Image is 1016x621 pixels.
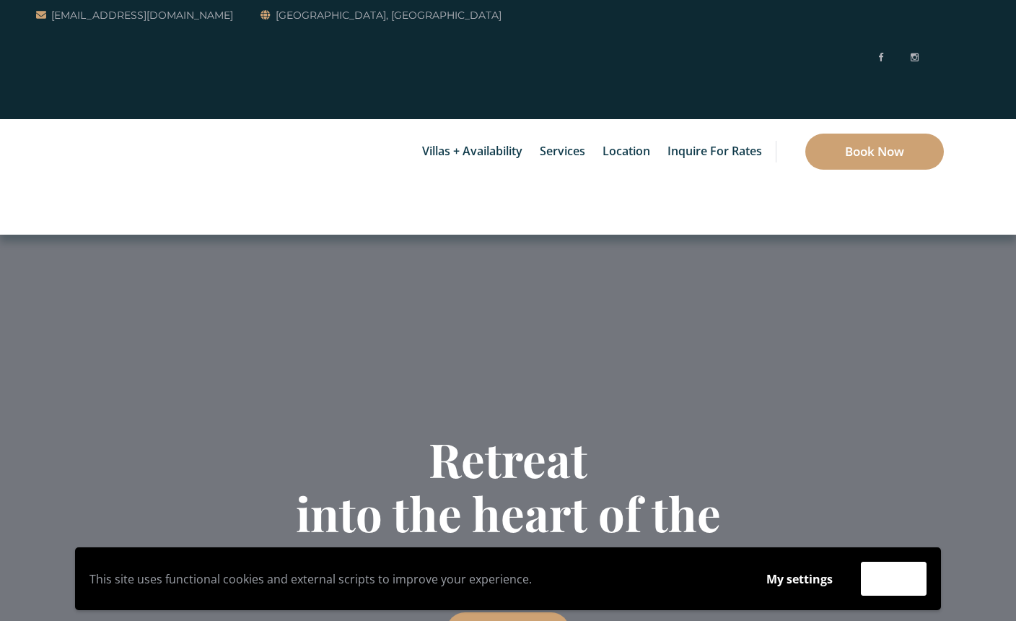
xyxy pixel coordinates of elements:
a: Location [595,119,657,184]
a: Inquire for Rates [660,119,769,184]
h1: Retreat into the heart of the Riviera Maya [86,432,930,594]
img: svg%3E [932,4,944,113]
img: Awesome Logo [36,123,105,231]
button: My settings [753,563,846,596]
a: Services [533,119,592,184]
a: Villas + Availability [415,119,530,184]
a: [GEOGRAPHIC_DATA], [GEOGRAPHIC_DATA] [260,6,502,24]
a: Book Now [805,134,944,170]
a: [EMAIL_ADDRESS][DOMAIN_NAME] [36,6,233,24]
button: Accept [861,562,927,596]
p: This site uses functional cookies and external scripts to improve your experience. [89,568,738,590]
